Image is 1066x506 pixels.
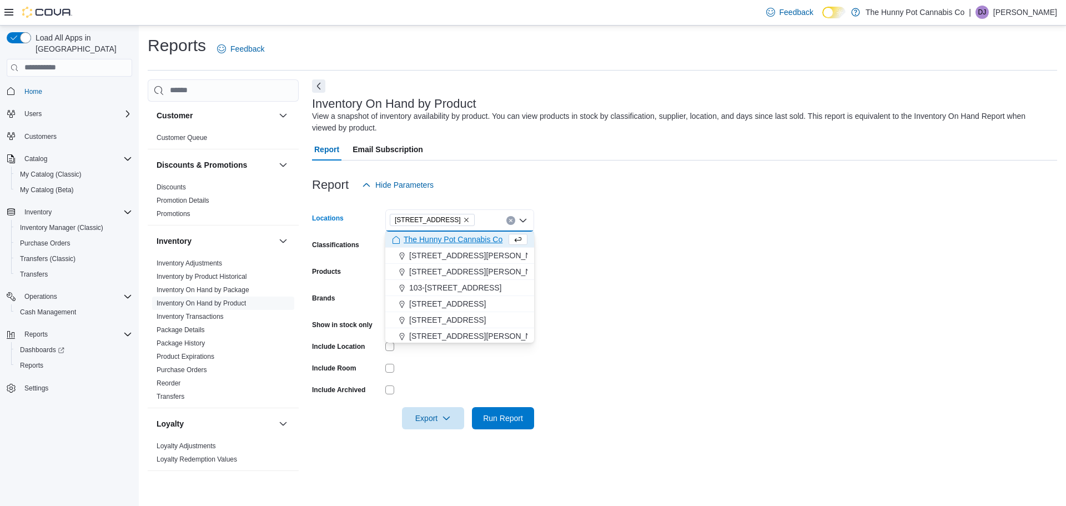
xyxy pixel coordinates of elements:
[148,439,299,470] div: Loyalty
[20,85,47,98] a: Home
[230,43,264,54] span: Feedback
[312,342,365,351] label: Include Location
[157,273,247,280] a: Inventory by Product Historical
[312,79,325,93] button: Next
[157,272,247,281] span: Inventory by Product Historical
[157,481,175,492] h3: OCM
[276,158,290,172] button: Discounts & Promotions
[276,109,290,122] button: Customer
[20,107,132,121] span: Users
[2,380,137,396] button: Settings
[409,330,550,342] span: [STREET_ADDRESS][PERSON_NAME]
[148,131,299,149] div: Customer
[312,241,359,249] label: Classifications
[16,305,132,319] span: Cash Management
[157,134,207,142] a: Customer Queue
[472,407,534,429] button: Run Report
[11,267,137,282] button: Transfers
[409,266,550,277] span: [STREET_ADDRESS][PERSON_NAME]
[213,38,269,60] a: Feedback
[157,183,186,191] a: Discounts
[11,358,137,373] button: Reports
[157,159,274,171] button: Discounts & Promotions
[2,106,137,122] button: Users
[312,214,344,223] label: Locations
[409,298,486,309] span: [STREET_ADDRESS]
[11,220,137,236] button: Inventory Manager (Classic)
[11,342,137,358] a: Dashboards
[20,328,132,341] span: Reports
[157,183,186,192] span: Discounts
[822,7,846,18] input: Dark Mode
[157,299,246,307] a: Inventory On Hand by Product
[24,330,48,339] span: Reports
[157,210,190,218] a: Promotions
[157,418,274,429] button: Loyalty
[157,236,274,247] button: Inventory
[20,130,61,143] a: Customers
[16,359,132,372] span: Reports
[157,325,205,334] span: Package Details
[395,214,461,226] span: [STREET_ADDRESS]
[11,182,137,198] button: My Catalog (Beta)
[312,111,1052,134] div: View a snapshot of inventory availability by product. You can view products in stock by classific...
[16,237,132,250] span: Purchase Orders
[409,314,486,325] span: [STREET_ADDRESS]
[24,154,47,163] span: Catalog
[16,221,108,234] a: Inventory Manager (Classic)
[31,32,132,54] span: Load All Apps in [GEOGRAPHIC_DATA]
[312,97,476,111] h3: Inventory On Hand by Product
[24,208,52,217] span: Inventory
[402,407,464,429] button: Export
[24,292,57,301] span: Operations
[20,206,56,219] button: Inventory
[157,442,216,450] span: Loyalty Adjustments
[157,455,237,463] a: Loyalty Redemption Values
[2,204,137,220] button: Inventory
[20,107,46,121] button: Users
[157,326,205,334] a: Package Details
[463,217,470,223] button: Remove 2103 Yonge St from selection in this group
[16,252,132,265] span: Transfers (Classic)
[11,167,137,182] button: My Catalog (Classic)
[16,359,48,372] a: Reports
[390,214,475,226] span: 2103 Yonge St
[20,170,82,179] span: My Catalog (Classic)
[148,257,299,408] div: Inventory
[157,196,209,205] span: Promotion Details
[2,151,137,167] button: Catalog
[157,259,222,267] a: Inventory Adjustments
[20,270,48,279] span: Transfers
[385,232,534,248] button: The Hunny Pot Cannabis Co
[20,129,132,143] span: Customers
[385,312,534,328] button: [STREET_ADDRESS]
[358,174,438,196] button: Hide Parameters
[312,385,365,394] label: Include Archived
[157,285,249,294] span: Inventory On Hand by Package
[385,296,534,312] button: [STREET_ADDRESS]
[157,259,222,268] span: Inventory Adjustments
[16,168,86,181] a: My Catalog (Classic)
[276,234,290,248] button: Inventory
[157,352,214,361] span: Product Expirations
[157,312,224,321] span: Inventory Transactions
[404,234,502,245] span: The Hunny Pot Cannabis Co
[16,183,132,197] span: My Catalog (Beta)
[20,345,64,354] span: Dashboards
[11,304,137,320] button: Cash Management
[409,250,550,261] span: [STREET_ADDRESS][PERSON_NAME]
[385,328,534,344] button: [STREET_ADDRESS][PERSON_NAME]
[16,183,78,197] a: My Catalog (Beta)
[969,6,971,19] p: |
[483,413,523,424] span: Run Report
[20,84,132,98] span: Home
[157,110,193,121] h3: Customer
[157,110,274,121] button: Customer
[20,223,103,232] span: Inventory Manager (Classic)
[993,6,1057,19] p: [PERSON_NAME]
[353,138,423,161] span: Email Subscription
[16,168,132,181] span: My Catalog (Classic)
[20,254,76,263] span: Transfers (Classic)
[20,290,132,303] span: Operations
[157,379,180,388] span: Reorder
